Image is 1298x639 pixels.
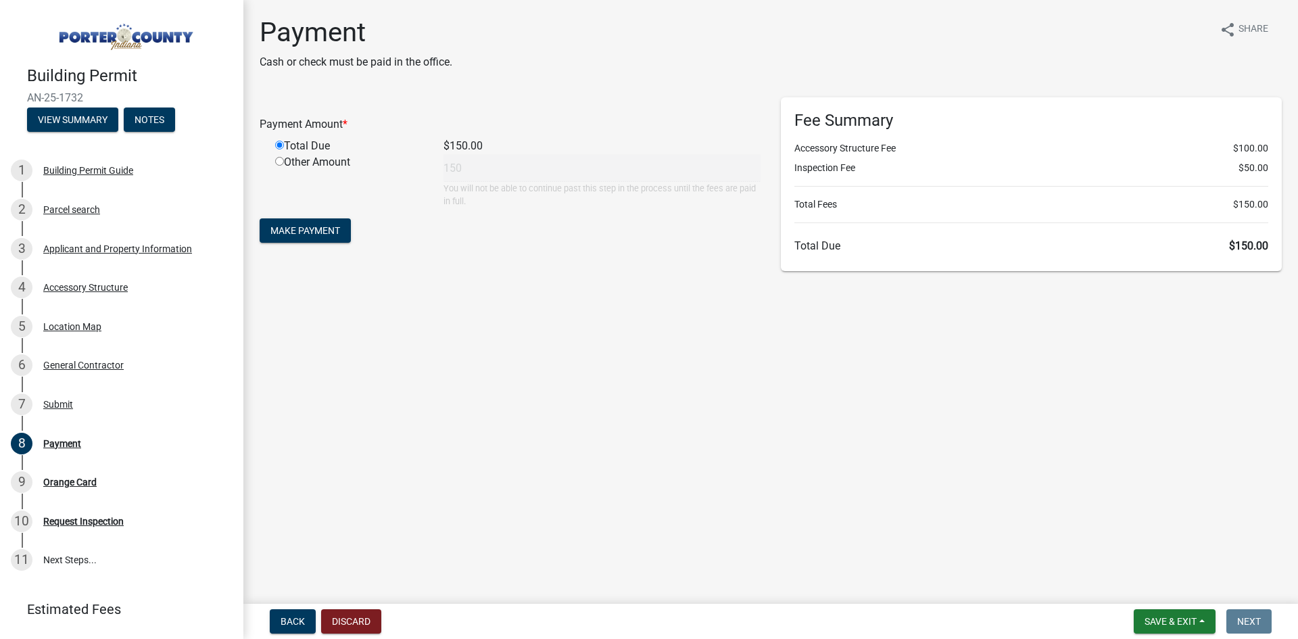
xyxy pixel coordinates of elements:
[27,14,222,52] img: Porter County, Indiana
[281,616,305,627] span: Back
[27,108,118,132] button: View Summary
[260,218,351,243] button: Make Payment
[43,517,124,526] div: Request Inspection
[43,477,97,487] div: Orange Card
[1134,609,1216,634] button: Save & Exit
[1239,22,1268,38] span: Share
[265,154,433,208] div: Other Amount
[260,16,452,49] h1: Payment
[794,239,1268,252] h6: Total Due
[43,322,101,331] div: Location Map
[43,360,124,370] div: General Contractor
[1209,16,1279,43] button: shareShare
[1145,616,1197,627] span: Save & Exit
[1233,197,1268,212] span: $150.00
[11,471,32,493] div: 9
[794,161,1268,175] li: Inspection Fee
[43,400,73,409] div: Submit
[27,115,118,126] wm-modal-confirm: Summary
[11,277,32,298] div: 4
[270,225,340,236] span: Make Payment
[43,439,81,448] div: Payment
[1233,141,1268,156] span: $100.00
[27,91,216,104] span: AN-25-1732
[43,166,133,175] div: Building Permit Guide
[321,609,381,634] button: Discard
[43,283,128,292] div: Accessory Structure
[1237,616,1261,627] span: Next
[249,116,771,133] div: Payment Amount
[11,596,222,623] a: Estimated Fees
[11,433,32,454] div: 8
[1226,609,1272,634] button: Next
[27,66,233,86] h4: Building Permit
[11,354,32,376] div: 6
[433,138,771,154] div: $150.00
[1229,239,1268,252] span: $150.00
[124,115,175,126] wm-modal-confirm: Notes
[270,609,316,634] button: Back
[43,244,192,254] div: Applicant and Property Information
[794,111,1268,131] h6: Fee Summary
[794,141,1268,156] li: Accessory Structure Fee
[11,511,32,532] div: 10
[11,238,32,260] div: 3
[11,316,32,337] div: 5
[43,205,100,214] div: Parcel search
[11,199,32,220] div: 2
[11,549,32,571] div: 11
[265,138,433,154] div: Total Due
[11,394,32,415] div: 7
[124,108,175,132] button: Notes
[1239,161,1268,175] span: $50.00
[794,197,1268,212] li: Total Fees
[1220,22,1236,38] i: share
[11,160,32,181] div: 1
[260,54,452,70] p: Cash or check must be paid in the office.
